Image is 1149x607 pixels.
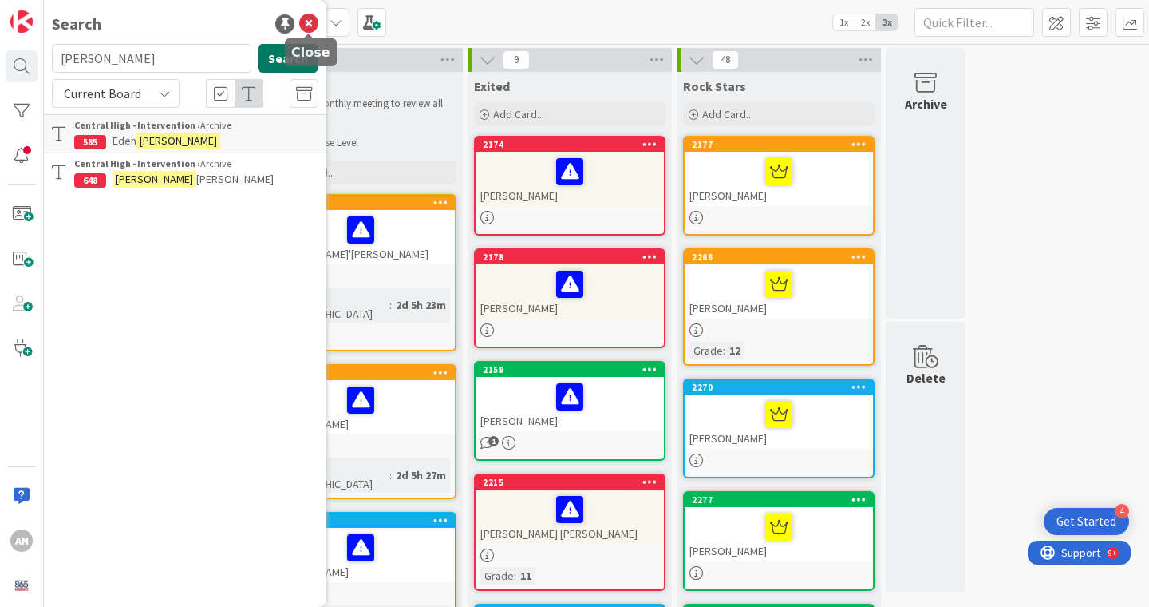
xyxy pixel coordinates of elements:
span: : [389,466,392,484]
div: 4 [1115,504,1129,518]
div: 12 [725,342,744,359]
div: 2d 5h 23m [392,296,450,314]
div: 2267 [274,367,455,379]
div: Grade [689,342,723,359]
div: 2215 [483,477,664,488]
b: Central High - Intervention › [74,157,200,169]
span: Add Card... [493,107,544,121]
div: 2269[PERSON_NAME] [267,514,455,582]
div: 2177 [685,137,873,152]
div: Open Get Started checklist, remaining modules: 4 [1044,508,1129,535]
div: Time in [GEOGRAPHIC_DATA] [271,458,389,493]
input: Quick Filter... [914,8,1034,37]
div: 2177[PERSON_NAME] [685,137,873,206]
div: 2267[PERSON_NAME] [267,366,455,434]
div: Archive [74,118,318,133]
div: 2268 [692,252,873,263]
span: Rock Stars [683,78,746,94]
img: Visit kanbanzone.com [10,10,33,33]
div: 2158 [483,364,664,375]
div: 2277[PERSON_NAME] [685,493,873,561]
p: Met at our monthly meeting to review all interventions [268,97,453,124]
div: 2268 [685,250,873,264]
div: 2269 [274,515,455,526]
a: Central High - Intervention ›Archive585Eden[PERSON_NAME] [44,114,326,153]
div: 2269 [267,514,455,528]
div: 2270 [692,382,873,393]
a: Central High - Intervention ›Archive648[PERSON_NAME][PERSON_NAME] [44,153,326,191]
div: 2265[PERSON_NAME]'[PERSON_NAME] [267,196,455,264]
div: 2270 [685,380,873,395]
div: Delete [906,368,946,387]
b: Central High - Intervention › [74,119,200,131]
span: Current Board [64,85,141,101]
div: 9+ [81,6,89,19]
div: 2174 [476,137,664,152]
div: 2215[PERSON_NAME] [PERSON_NAME] [476,475,664,544]
span: 1 [488,436,499,446]
li: Exit [284,124,454,137]
div: 585 [74,135,106,149]
div: [PERSON_NAME] [685,152,873,206]
div: [PERSON_NAME] [476,152,664,206]
div: 2174 [483,139,664,150]
button: Search [258,44,318,73]
mark: [PERSON_NAME] [136,133,220,149]
span: Add Card... [702,107,753,121]
div: 2d 5h 27m [392,466,450,484]
div: Grade [480,567,514,585]
div: [PERSON_NAME]'[PERSON_NAME] [267,210,455,264]
div: Archive [74,157,318,171]
span: Exited [474,78,510,94]
div: 2178 [476,250,664,264]
div: 648 [74,173,106,188]
span: Eden [113,133,136,148]
span: [PERSON_NAME] [196,172,274,186]
div: [PERSON_NAME] [476,264,664,319]
span: 48 [712,50,739,69]
div: 2215 [476,475,664,490]
div: [PERSON_NAME] [685,264,873,319]
div: 2178 [483,252,664,263]
div: 2268[PERSON_NAME] [685,250,873,319]
span: Support [34,2,73,22]
div: 2177 [692,139,873,150]
input: Search for title... [52,44,251,73]
div: [PERSON_NAME] [PERSON_NAME] [476,490,664,544]
span: : [723,342,725,359]
span: 9 [503,50,530,69]
div: 2267 [267,366,455,380]
div: [PERSON_NAME] [685,395,873,449]
div: 2265 [274,197,455,208]
div: 2158 [476,363,664,377]
span: : [514,567,516,585]
div: AN [10,530,33,552]
div: Search [52,12,101,36]
span: 2x [855,14,876,30]
div: [PERSON_NAME] [685,507,873,561]
div: 2158[PERSON_NAME] [476,363,664,431]
div: Time in [GEOGRAPHIC_DATA] [271,288,389,323]
span: 3x [876,14,898,30]
span: 1x [833,14,855,30]
div: [PERSON_NAME] [476,377,664,431]
li: Increase Level [284,137,454,149]
div: Archive [905,94,947,113]
div: 2174[PERSON_NAME] [476,137,664,206]
div: 2270[PERSON_NAME] [685,380,873,449]
div: 2277 [692,494,873,506]
div: 2178[PERSON_NAME] [476,250,664,319]
div: [PERSON_NAME] [267,380,455,434]
span: : [389,296,392,314]
div: [PERSON_NAME] [267,528,455,582]
div: 2265 [267,196,455,210]
mark: [PERSON_NAME] [113,171,196,188]
h5: Close [291,45,330,60]
div: 11 [516,567,535,585]
div: Get Started [1056,514,1116,530]
div: 2277 [685,493,873,507]
img: avatar [10,574,33,597]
